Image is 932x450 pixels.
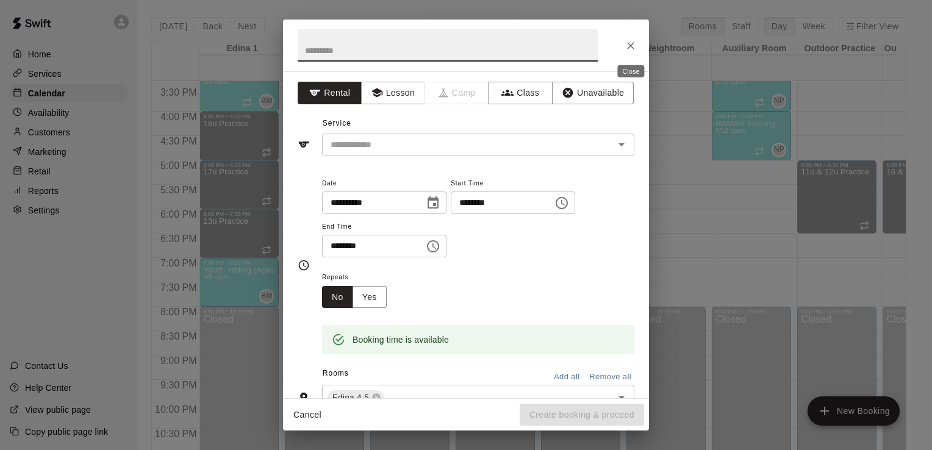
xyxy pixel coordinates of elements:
[620,35,642,57] button: Close
[353,329,449,351] div: Booking time is available
[552,82,634,104] button: Unavailable
[547,368,586,387] button: Add all
[613,389,630,406] button: Open
[298,82,362,104] button: Rental
[323,369,349,377] span: Rooms
[322,286,387,309] div: outlined button group
[323,119,351,127] span: Service
[425,82,489,104] span: Camps can only be created in the Services page
[451,176,575,192] span: Start Time
[328,390,384,405] div: Edina 4.5
[613,136,630,153] button: Open
[322,219,446,235] span: End Time
[489,82,553,104] button: Class
[421,191,445,215] button: Choose date, selected date is Aug 20, 2025
[322,286,353,309] button: No
[322,176,446,192] span: Date
[328,391,374,404] span: Edina 4.5
[361,82,425,104] button: Lesson
[421,234,445,259] button: Choose time, selected time is 5:00 PM
[617,65,644,77] div: Close
[298,391,310,404] svg: Rooms
[322,270,396,286] span: Repeats
[288,404,327,426] button: Cancel
[353,286,387,309] button: Yes
[298,138,310,151] svg: Service
[586,368,634,387] button: Remove all
[298,259,310,271] svg: Timing
[550,191,574,215] button: Choose time, selected time is 4:30 PM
